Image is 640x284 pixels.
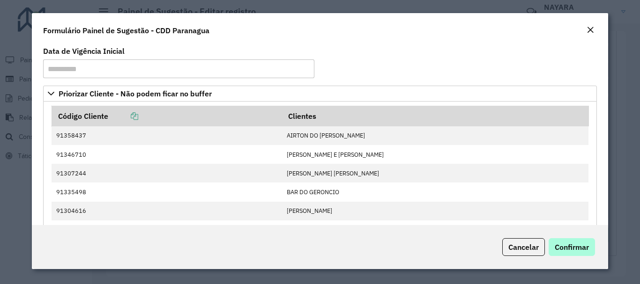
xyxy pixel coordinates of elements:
[43,45,125,57] label: Data de Vigência Inicial
[555,242,589,252] span: Confirmar
[549,238,595,256] button: Confirmar
[587,26,594,34] em: Fechar
[282,182,588,201] td: BAR DO GERONCIO
[508,242,539,252] span: Cancelar
[52,220,282,239] td: 91307087
[282,164,588,182] td: [PERSON_NAME] [PERSON_NAME]
[282,220,588,239] td: DISTRIBUIDORA DE BEB
[108,111,138,121] a: Copiar
[52,202,282,220] td: 91304616
[52,106,282,126] th: Código Cliente
[52,164,282,182] td: 91307244
[43,86,596,102] a: Priorizar Cliente - Não podem ficar no buffer
[584,24,597,36] button: Close
[502,238,545,256] button: Cancelar
[52,126,282,145] td: 91358437
[59,90,212,97] span: Priorizar Cliente - Não podem ficar no buffer
[52,145,282,164] td: 91346710
[282,202,588,220] td: [PERSON_NAME]
[52,182,282,201] td: 91335498
[282,126,588,145] td: AIRTON DO [PERSON_NAME]
[282,145,588,164] td: [PERSON_NAME] E [PERSON_NAME]
[43,25,209,36] h4: Formulário Painel de Sugestão - CDD Paranagua
[282,106,588,126] th: Clientes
